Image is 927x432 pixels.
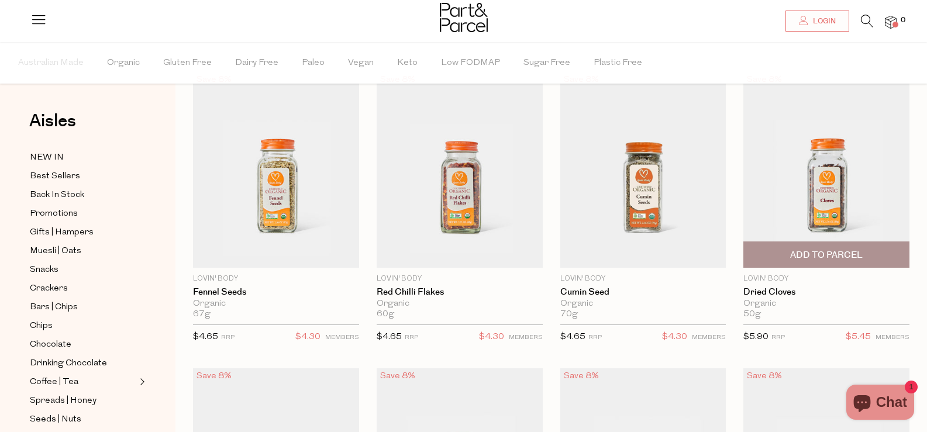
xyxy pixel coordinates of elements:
div: Organic [377,299,543,309]
span: Snacks [30,263,58,277]
div: Organic [743,299,909,309]
div: Save 8% [743,368,785,384]
span: Low FODMAP [441,43,500,84]
span: Muesli | Oats [30,244,81,258]
span: 50g [743,309,761,320]
a: Best Sellers [30,169,136,184]
small: MEMBERS [509,334,543,341]
span: Vegan [348,43,374,84]
span: Organic [107,43,140,84]
img: Fennel Seeds [193,72,359,268]
p: Lovin' Body [743,274,909,284]
span: $4.30 [662,330,687,345]
a: Bars | Chips [30,300,136,315]
span: $4.30 [479,330,504,345]
img: Dried Cloves [743,72,909,268]
span: $5.90 [743,333,769,341]
span: $4.65 [560,333,585,341]
a: Muesli | Oats [30,244,136,258]
small: MEMBERS [692,334,726,341]
div: Save 8% [377,368,419,384]
span: Dairy Free [235,43,278,84]
small: MEMBERS [325,334,359,341]
a: NEW IN [30,150,136,165]
span: $4.30 [295,330,321,345]
a: Chocolate [30,337,136,352]
a: 0 [885,16,897,28]
a: Aisles [29,112,76,141]
a: Login [785,11,849,32]
a: Spreads | Honey [30,393,136,408]
span: Spreads | Honey [30,394,97,408]
a: Dried Cloves [743,287,909,298]
small: RRP [405,334,418,341]
img: Cumin Seed [560,72,726,268]
a: Cumin Seed [560,287,726,298]
div: Save 8% [560,368,602,384]
small: RRP [588,334,602,341]
a: Coffee | Tea [30,375,136,389]
a: Red Chilli Flakes [377,287,543,298]
img: Red Chilli Flakes [377,72,543,268]
span: $4.65 [193,333,218,341]
span: Keto [397,43,418,84]
a: Crackers [30,281,136,296]
small: RRP [771,334,785,341]
span: NEW IN [30,151,64,165]
button: Add To Parcel [743,241,909,268]
p: Lovin' Body [193,274,359,284]
a: Snacks [30,262,136,277]
span: Aisles [29,108,76,134]
a: Seeds | Nuts [30,412,136,427]
span: Seeds | Nuts [30,413,81,427]
span: 0 [898,15,908,26]
span: Australian Made [18,43,84,84]
a: Promotions [30,206,136,221]
div: Organic [560,299,726,309]
inbox-online-store-chat: Shopify online store chat [843,385,918,423]
span: Promotions [30,207,78,221]
span: 70g [560,309,578,320]
span: 67g [193,309,211,320]
a: Chips [30,319,136,333]
a: Drinking Chocolate [30,356,136,371]
span: Chips [30,319,53,333]
span: Sugar Free [523,43,570,84]
p: Lovin' Body [377,274,543,284]
p: Lovin' Body [560,274,726,284]
img: Part&Parcel [440,3,488,32]
span: Gifts | Hampers [30,226,94,240]
span: Best Sellers [30,170,80,184]
div: Organic [193,299,359,309]
small: MEMBERS [876,334,909,341]
a: Gifts | Hampers [30,225,136,240]
span: $4.65 [377,333,402,341]
a: Back In Stock [30,188,136,202]
small: RRP [221,334,235,341]
span: Login [810,16,836,26]
span: Drinking Chocolate [30,357,107,371]
span: Add To Parcel [790,249,863,261]
button: Expand/Collapse Coffee | Tea [137,375,145,389]
span: Gluten Free [163,43,212,84]
span: Back In Stock [30,188,84,202]
span: Paleo [302,43,325,84]
span: Coffee | Tea [30,375,78,389]
span: Bars | Chips [30,300,78,315]
span: Crackers [30,282,68,296]
span: Plastic Free [594,43,642,84]
span: Chocolate [30,338,71,352]
a: Fennel Seeds [193,287,359,298]
span: $5.45 [846,330,871,345]
span: 60g [377,309,394,320]
div: Save 8% [193,368,235,384]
